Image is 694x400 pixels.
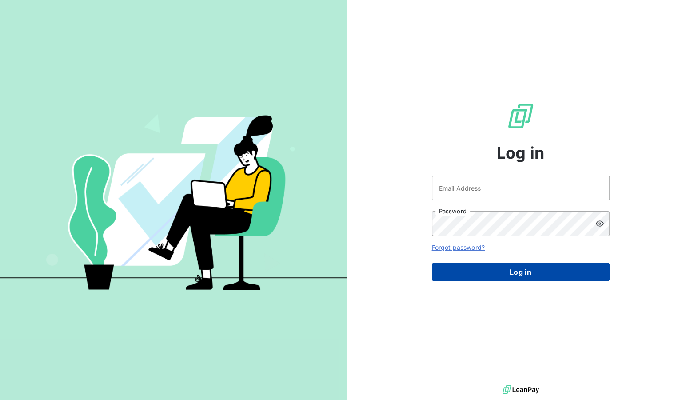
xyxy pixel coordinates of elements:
span: Log in [497,141,544,165]
img: logo [503,383,539,396]
button: Log in [432,263,610,281]
a: Forgot password? [432,244,485,251]
input: placeholder [432,176,610,200]
img: LeanPay Logo [507,102,535,130]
